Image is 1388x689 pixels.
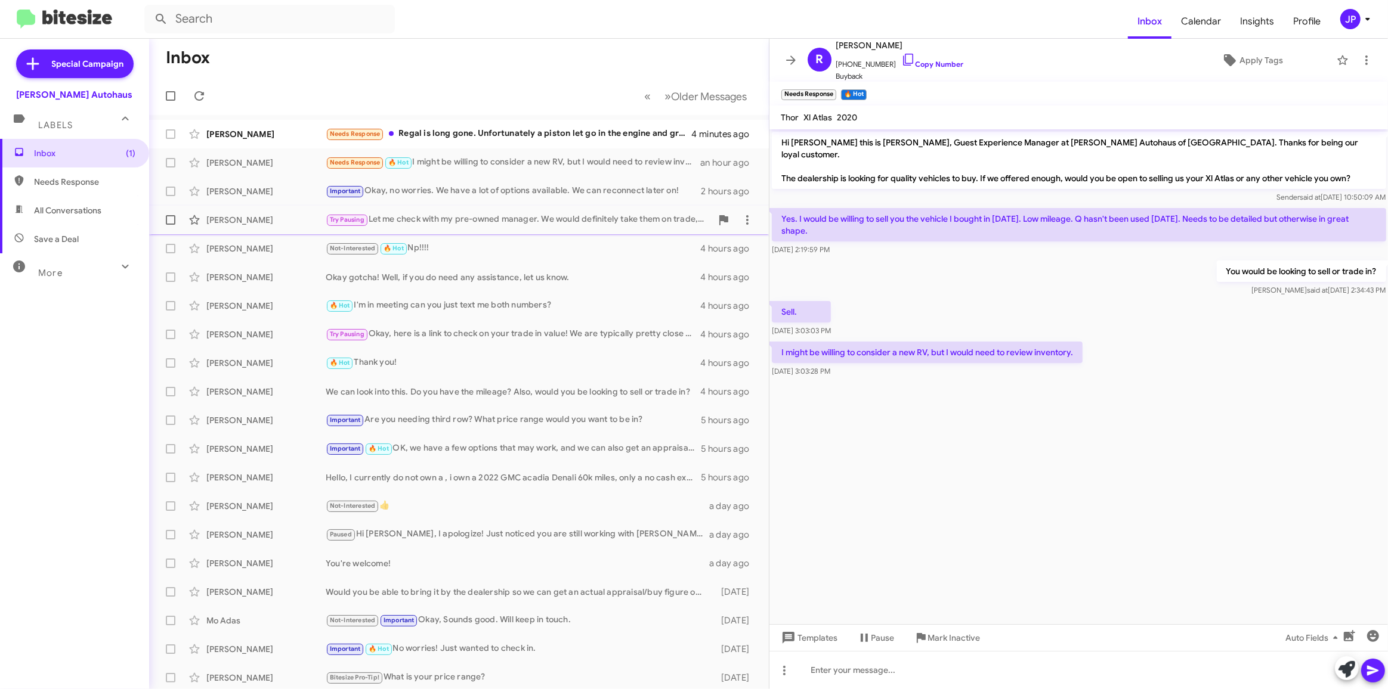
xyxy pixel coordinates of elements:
[701,185,759,197] div: 2 hours ago
[772,367,830,375] span: [DATE] 3:03:28 PM
[772,132,1386,189] p: Hi [PERSON_NAME] this is [PERSON_NAME], Guest Experience Manager at [PERSON_NAME] Autohaus of [GE...
[1128,4,1171,39] a: Inbox
[658,84,755,108] button: Next
[206,185,326,197] div: [PERSON_NAME]
[904,627,990,648] button: Mark Inactive
[1239,49,1283,71] span: Apply Tags
[206,586,326,598] div: [PERSON_NAME]
[206,386,326,398] div: [PERSON_NAME]
[330,616,376,624] span: Not-Interested
[330,187,361,195] span: Important
[330,674,379,681] span: Bitesize Pro-Tip!
[369,645,389,653] span: 🔥 Hot
[326,241,700,255] div: Np!!!!
[1300,193,1321,201] span: said at
[206,300,326,312] div: [PERSON_NAME]
[384,244,404,252] span: 🔥 Hot
[206,157,326,169] div: [PERSON_NAME]
[326,527,709,541] div: Hi [PERSON_NAME], I apologize! Just noticed you are still working with [PERSON_NAME] on your trad...
[815,50,823,69] span: R
[326,327,700,341] div: Okay, here is a link to check on your trade in value! We are typically pretty close to what they ...
[326,127,692,141] div: Regal is long gone. Unfortunately a piston let go in the engine and grenaded it.
[1330,9,1375,29] button: JP
[710,614,759,626] div: [DATE]
[772,342,1083,363] p: I might be willing to consider a new RV, but I would need to review inventory.
[38,268,63,278] span: More
[1276,627,1352,648] button: Auto Fields
[781,89,836,100] small: Needs Response
[206,471,326,483] div: [PERSON_NAME]
[144,5,395,33] input: Search
[836,38,964,52] span: [PERSON_NAME]
[836,70,964,82] span: Buyback
[836,52,964,70] span: [PHONE_NUMBER]
[700,271,759,283] div: 4 hours ago
[326,413,701,427] div: Are you needing third row? What price range would you want to be in?
[326,442,701,455] div: OK, we have a few options that may work, and we can also get an appraisal on your Corvette. I not...
[1172,49,1331,71] button: Apply Tags
[326,613,710,627] div: Okay, Sounds good. Will keep in touch.
[1171,4,1231,39] a: Calendar
[700,386,759,398] div: 4 hours ago
[206,672,326,684] div: [PERSON_NAME]
[330,159,381,166] span: Needs Response
[1251,285,1386,294] span: [PERSON_NAME] [DATE] 2:34:43 PM
[1284,4,1330,39] a: Profile
[330,502,376,510] span: Not-Interested
[326,586,710,598] div: Would you be able to bring it by the dealership so we can get an actual appraisal/buy figure on it?
[709,557,759,569] div: a day ago
[804,112,833,123] span: Xl Atlas
[384,616,415,624] span: Important
[772,301,831,322] p: Sell.
[1216,260,1386,282] p: You would be looking to sell or trade in?
[326,471,701,483] div: Hello, I currently do not own a , i own a 2022 GMC acadia Denali 60k miles, only a no cash exchan...
[1307,285,1328,294] span: said at
[206,357,326,369] div: [PERSON_NAME]
[369,445,389,452] span: 🔥 Hot
[126,147,135,159] span: (1)
[326,213,712,226] div: Let me check with my pre-owned manager. We would definitely take them on trade, but I will make s...
[326,356,700,370] div: Thank you!
[330,359,350,367] span: 🔥 Hot
[326,299,700,312] div: I'm in meeting can you just text me both numbers?
[1285,627,1343,648] span: Auto Fields
[781,112,799,123] span: Thor
[701,414,759,426] div: 5 hours ago
[1340,9,1361,29] div: JP
[848,627,904,648] button: Pause
[1231,4,1284,39] a: Insights
[326,499,709,513] div: 👍
[700,300,759,312] div: 4 hours ago
[330,130,381,138] span: Needs Response
[388,159,409,166] span: 🔥 Hot
[330,244,376,252] span: Not-Interested
[326,156,700,169] div: I might be willing to consider a new RV, but I would need to review inventory.
[769,627,848,648] button: Templates
[645,89,651,104] span: «
[330,530,352,538] span: Paused
[206,643,326,655] div: [PERSON_NAME]
[326,642,710,656] div: No worries! Just wanted to check in.
[206,529,326,541] div: [PERSON_NAME]
[330,645,361,653] span: Important
[330,445,361,452] span: Important
[326,557,709,569] div: You're welcome!
[665,89,672,104] span: »
[638,84,755,108] nav: Page navigation example
[901,60,964,69] a: Copy Number
[837,112,858,123] span: 2020
[772,208,1386,241] p: Yes. I would be willing to sell you the vehicle I bought in [DATE]. Low mileage. Q hasn't been us...
[206,243,326,255] div: [PERSON_NAME]
[772,326,831,335] span: [DATE] 3:03:03 PM
[871,627,895,648] span: Pause
[700,157,759,169] div: an hour ago
[38,120,73,131] span: Labels
[330,416,361,424] span: Important
[638,84,659,108] button: Previous
[692,128,759,140] div: 4 minutes ago
[326,671,710,684] div: What is your price range?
